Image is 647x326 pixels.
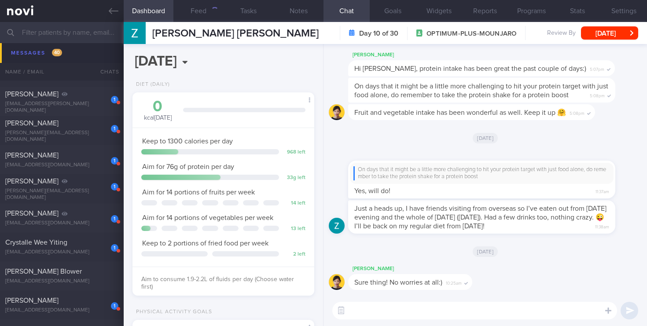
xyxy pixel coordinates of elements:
span: [PERSON_NAME] [PERSON_NAME] [152,28,319,39]
span: [PERSON_NAME] [5,65,59,72]
span: Aim for 14 portions of vegetables per week [142,214,273,221]
span: Fruit and vegetable intake has been wonderful as well. Keep it up 🤗 [354,109,566,116]
span: [PERSON_NAME] [5,178,59,185]
div: 2 left [283,251,305,258]
div: 14 left [283,200,305,207]
div: 1 [111,302,118,310]
div: 33 g left [283,175,305,181]
div: [PERSON_NAME][EMAIL_ADDRESS][DOMAIN_NAME] [5,188,118,201]
div: Diet (Daily) [132,81,170,88]
div: [EMAIL_ADDRESS][DOMAIN_NAME] [5,307,118,314]
div: 1 [111,70,118,77]
span: 11:38am [595,222,609,230]
div: [EMAIL_ADDRESS][DOMAIN_NAME] [5,220,118,227]
div: [PERSON_NAME] [348,50,641,60]
div: 1 [111,215,118,223]
div: 1 [111,183,118,190]
span: [PERSON_NAME] [5,120,59,127]
div: 1 [111,157,118,165]
div: [EMAIL_ADDRESS][DOMAIN_NAME] [5,46,118,52]
div: 1 [111,125,118,132]
span: [PERSON_NAME] [5,152,59,159]
strong: Day 10 of 30 [359,29,398,38]
div: [EMAIL_ADDRESS][DOMAIN_NAME] [5,75,118,81]
span: Yes, will do! [354,187,390,194]
span: 5:08pm [590,91,605,99]
span: Keep to 2 portions of fried food per week [142,240,268,247]
div: Physical Activity Goals [132,309,212,315]
span: Aim for 76g of protein per day [142,163,234,170]
div: 13 left [283,226,305,232]
span: Crystalle Wee Yiting [5,239,67,246]
div: 0 [141,99,174,114]
span: [PERSON_NAME] Blower [5,268,82,275]
div: [EMAIL_ADDRESS][DOMAIN_NAME] [5,249,118,256]
span: On days that it might be a little more challenging to hit your protein target with just food alon... [354,83,608,99]
div: [EMAIL_ADDRESS][DOMAIN_NAME] [5,162,118,168]
span: Review By [547,29,576,37]
div: kcal [DATE] [141,99,174,122]
span: Aim to consume 1.9-2.2L of fluids per day (Choose water first) [141,276,294,290]
div: [EMAIL_ADDRESS][DOMAIN_NAME] [5,278,118,285]
button: [DATE] [581,26,638,40]
span: [PERSON_NAME] [5,210,59,217]
div: [EMAIL_ADDRESS][PERSON_NAME][DOMAIN_NAME] [5,101,118,114]
div: [PERSON_NAME][EMAIL_ADDRESS][DOMAIN_NAME] [5,130,118,143]
span: 5:07pm [590,64,604,73]
span: Aim for 14 portions of fruits per week [142,189,255,196]
span: 5:08pm [570,108,585,117]
span: Sure thing! No worries at all:) [354,279,442,286]
div: [PERSON_NAME] [348,264,499,274]
span: [PERSON_NAME] [5,91,59,98]
span: [DATE] [473,246,498,257]
span: Just a heads up, I have friends visiting from overseas so I’ve eaten out from [DATE] evening and ... [354,205,607,230]
span: Keep to 1300 calories per day [142,138,233,145]
div: 1 [111,244,118,252]
div: On days that it might be a little more challenging to hit your protein target with just food alon... [353,166,610,181]
span: OPTIMUM-PLUS-MOUNJARO [426,29,516,38]
div: 968 left [283,149,305,156]
span: Hi [PERSON_NAME], protein intake has been great the past couple of days:) [354,65,586,72]
span: [DATE] [473,133,498,143]
span: 11:37am [596,187,609,195]
span: [PERSON_NAME] [5,297,59,304]
span: 10:25am [446,278,462,286]
div: 1 [111,96,118,103]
